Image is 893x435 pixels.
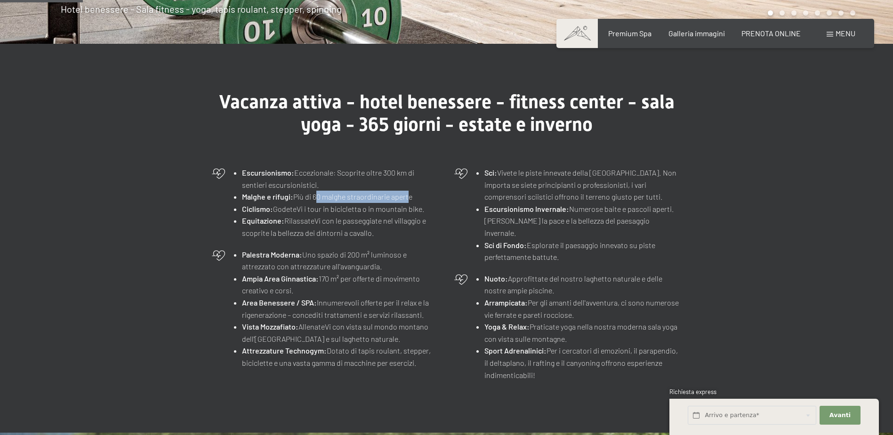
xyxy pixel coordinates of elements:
div: Carousel Page 2 [780,10,785,16]
strong: Vista Mozzafiato: [242,322,298,331]
li: GodeteVi i tour in bicicletta o in mountain bike. [242,203,439,215]
strong: Sci: [484,168,497,177]
li: Praticate yoga nella nostra moderna sala yoga con vista sulle montagne. [484,321,682,345]
span: Menu [836,29,855,38]
div: Carousel Page 3 [791,10,796,16]
li: Numerose baite e pascoli aperti. [PERSON_NAME] la pace e la bellezza del paesaggio invernale. [484,203,682,239]
a: Galleria immagini [668,29,725,38]
strong: Malghe e rifugi: [242,192,293,201]
span: Avanti [829,411,851,419]
li: Uno spazio di 200 m² luminoso e attrezzato con attrezzature all'avanguardia. [242,249,439,273]
span: Vacanza attiva - hotel benessere - fitness center - sala yoga - 365 giorni - estate e inverno [219,91,675,136]
strong: Sport Adrenalinici: [484,346,547,355]
strong: Ciclismo: [242,204,273,213]
strong: Attrezzature Technogym: [242,346,327,355]
strong: Area Benessere / SPA: [242,298,317,307]
div: Carousel Page 7 [838,10,844,16]
li: Eccezionale: Scoprite oltre 300 km di sentieri escursionistici. [242,167,439,191]
strong: Yoga & Relax: [484,322,530,331]
strong: Escursionismo Invernale: [484,204,569,213]
li: Più di 60 malghe straordinarie aperte [242,191,439,203]
strong: Palestra Moderna: [242,250,302,259]
strong: Sci di Fondo: [484,241,527,250]
strong: Ampia Area Ginnastica: [242,274,319,283]
div: Carousel Page 4 [803,10,808,16]
a: Premium Spa [608,29,652,38]
strong: Escursionismo: [242,168,294,177]
li: Per i cercatori di emozioni, il parapendio, il deltaplano, il rafting e il canyoning offrono espe... [484,345,682,381]
li: Approfittate del nostro laghetto naturale e delle nostre ampie piscine. [484,273,682,297]
li: Innumerevoli offerte per il relax e la rigenerazione – concediti trattamenti e servizi rilassanti. [242,297,439,321]
div: Carousel Page 1 (Current Slide) [768,10,773,16]
li: Vivete le piste innevate della [GEOGRAPHIC_DATA]. Non importa se siete principianti o professioni... [484,167,682,203]
li: RilassateVi con le passeggiate nel villaggio e scoprite la bellezza dei dintorni a cavallo. [242,215,439,239]
a: PRENOTA ONLINE [741,29,801,38]
li: 170 m² per offerte di movimento creativo e corsi. [242,273,439,297]
strong: Nuoto: [484,274,508,283]
div: Carousel Page 6 [827,10,832,16]
div: Carousel Page 5 [815,10,820,16]
li: Per gli amanti dell'avventura, ci sono numerose vie ferrate e pareti rocciose. [484,297,682,321]
li: AllenateVi con vista sul mondo montano dell'[GEOGRAPHIC_DATA] e sul laghetto naturale. [242,321,439,345]
span: Richiesta express [669,388,716,395]
li: Dotato di tapis roulant, stepper, biciclette e una vasta gamma di macchine per esercizi. [242,345,439,369]
li: Esplorate il paesaggio innevato su piste perfettamente battute. [484,239,682,263]
div: Carousel Pagination [764,10,855,16]
strong: Arrampicata: [484,298,528,307]
button: Avanti [820,406,860,425]
strong: Equitazione: [242,216,284,225]
div: Carousel Page 8 [850,10,855,16]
